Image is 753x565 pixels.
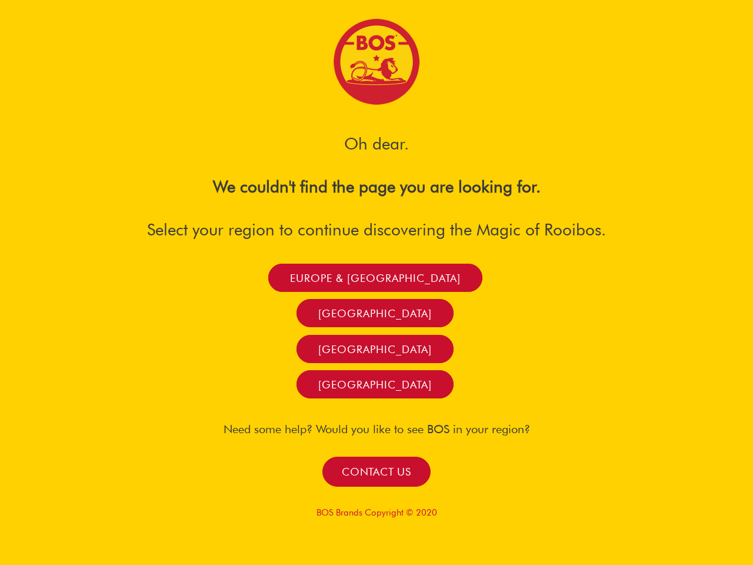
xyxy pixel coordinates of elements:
h4: Need some help? Would you like to see BOS in your region? [47,422,706,436]
nav: Menu [47,268,677,394]
a: Europe & [GEOGRAPHIC_DATA] [268,264,482,292]
img: Bos Brands [332,18,421,106]
span: Contact us [342,465,411,478]
b: We couldn't find the page you are looking for. [213,177,541,197]
a: [GEOGRAPHIC_DATA] [296,299,454,327]
p: BOS Brands Copyright © 2020 [47,507,706,518]
a: Contact us [322,457,431,487]
a: [GEOGRAPHIC_DATA] [296,370,454,398]
h3: Oh dear. Select your region to continue discovering the Magic of Rooibos. [59,112,694,240]
a: [GEOGRAPHIC_DATA] [296,335,454,363]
